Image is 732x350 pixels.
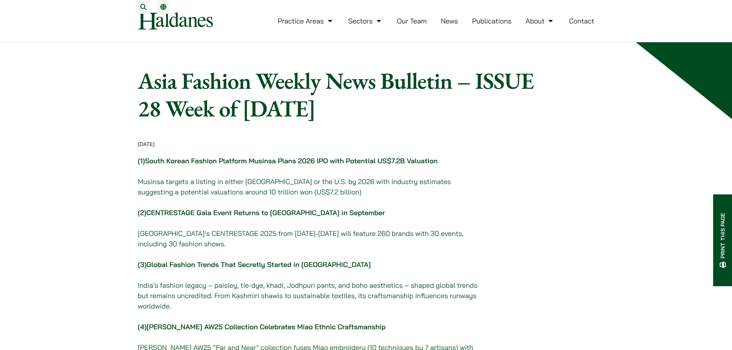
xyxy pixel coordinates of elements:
time: [DATE] [138,141,155,148]
strong: (3) [138,260,371,269]
a: Practice Areas [278,17,334,25]
a: Sectors [348,17,383,25]
p: [GEOGRAPHIC_DATA]’s CENTRESTAGE 2025 from [DATE]-[DATE] will feature 260 brands with 30 events, i... [138,228,480,249]
strong: (1) [138,156,438,165]
p: Musinsa targets a listing in either [GEOGRAPHIC_DATA] or the U.S. by 2026 with industry estimates... [138,176,480,197]
a: About [526,17,555,25]
a: CENTRESTAGE Gala Event Returns to [GEOGRAPHIC_DATA] in September [146,208,385,217]
strong: (2) [138,208,385,217]
b: (4) [138,322,147,331]
a: News [441,17,458,25]
a: Contact [569,17,594,25]
a: [PERSON_NAME] AW25 Collection Celebrates Miao Ethnic Craftsmanship [146,322,385,331]
a: South Korean Fashion Platform Musinsa Plans 2026 IPO with Potential US$7.2B Valuation [145,156,438,165]
a: Our Team [397,17,427,25]
a: Global Fashion Trends That Secretly Started in [GEOGRAPHIC_DATA] [146,260,371,269]
a: Switch to EN [160,4,166,10]
p: India’s fashion legacy – paisley, tie-dye, khadi, Jodhpuri pants, and boho aesthetics – shaped gl... [138,280,480,311]
img: Logo of Haldanes [138,12,213,30]
a: Publications [472,17,512,25]
h1: Asia Fashion Weekly News Bulletin – ISSUE 28 Week of [DATE] [138,67,537,122]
